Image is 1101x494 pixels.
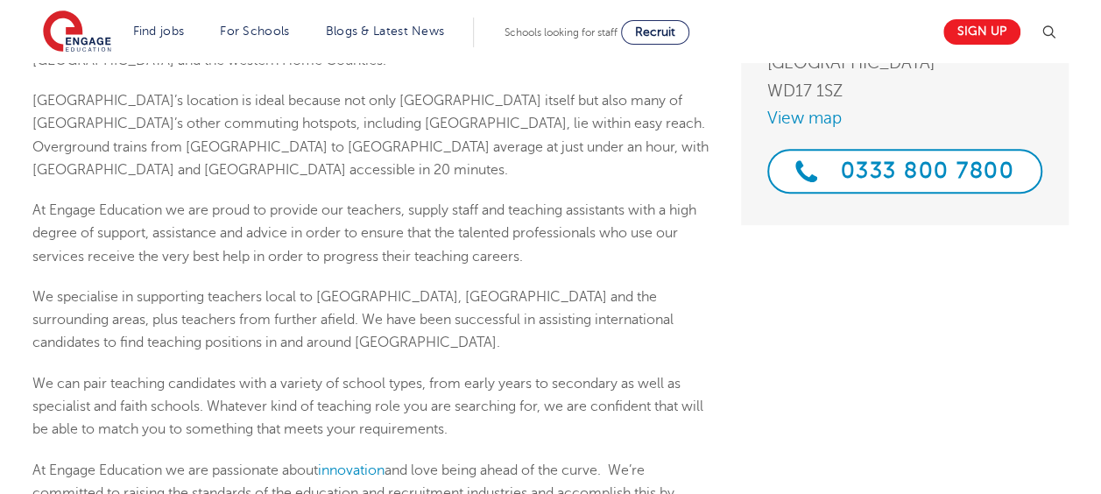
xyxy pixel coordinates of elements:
[318,462,385,478] a: innovation
[220,25,289,38] a: For Schools
[32,376,703,438] span: We can pair teaching candidates with a variety of school types, from early years to secondary as ...
[43,11,111,54] img: Engage Education
[505,26,618,39] span: Schools looking for staff
[32,289,674,351] span: We specialise in supporting teachers local to [GEOGRAPHIC_DATA], [GEOGRAPHIC_DATA] and the surrou...
[32,29,643,67] span: [GEOGRAPHIC_DATA] station, is a simple commute for teachers based in [GEOGRAPHIC_DATA], [GEOGRAPH...
[621,20,689,45] a: Recruit
[32,462,318,478] span: At Engage Education we are passionate about
[133,25,185,38] a: Find jobs
[326,25,445,38] a: Blogs & Latest News
[32,202,696,265] span: At Engage Education we are proud to provide our teachers, supply staff and teaching assistants wi...
[635,25,675,39] span: Recruit
[32,93,709,178] span: [GEOGRAPHIC_DATA]’s location is ideal because not only [GEOGRAPHIC_DATA] itself but also many of ...
[767,149,1042,194] a: 0333 800 7800
[943,19,1020,45] a: Sign up
[767,104,1042,131] a: View map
